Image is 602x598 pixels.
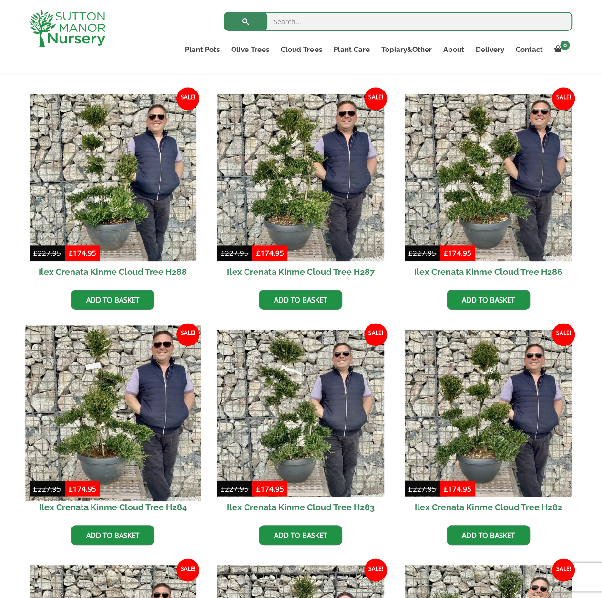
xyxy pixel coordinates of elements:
[405,330,572,497] img: Ilex Crenata Kinme Cloud Tree H282
[437,43,469,56] a: About
[327,43,375,56] a: Plant Care
[405,261,572,283] h2: Ilex Crenata Kinme Cloud Tree H286
[444,484,471,493] bdi: 174.95
[221,484,225,493] span: £
[405,497,572,518] h2: Ilex Crenata Kinme Cloud Tree H282
[217,94,384,283] a: Sale! Ilex Crenata Kinme Cloud Tree H287
[30,330,197,518] a: Sale! Ilex Crenata Kinme Cloud Tree H284
[552,323,575,346] span: Sale!
[256,484,284,493] bdi: 174.95
[364,87,387,110] span: Sale!
[221,248,248,258] bdi: 227.95
[408,484,436,493] bdi: 227.95
[217,94,384,261] img: Ilex Crenata Kinme Cloud Tree H287
[256,248,260,258] span: £
[69,484,73,493] span: £
[33,248,38,258] span: £
[560,41,570,50] span: 0
[375,43,437,56] a: Topiary&Other
[447,290,530,310] a: Add to basket: “Ilex Crenata Kinme Cloud Tree H286”
[225,43,275,56] a: Olive Trees
[224,12,572,31] input: Search...
[256,248,284,258] bdi: 174.95
[221,248,225,258] span: £
[176,558,199,581] span: Sale!
[444,248,448,258] span: £
[408,248,413,258] span: £
[217,330,384,518] a: Sale! Ilex Crenata Kinme Cloud Tree H283
[30,497,197,518] h2: Ilex Crenata Kinme Cloud Tree H284
[25,325,201,501] img: Ilex Crenata Kinme Cloud Tree H284
[408,484,413,493] span: £
[275,43,327,56] a: Cloud Trees
[447,525,530,545] a: Add to basket: “Ilex Crenata Kinme Cloud Tree H282”
[552,87,575,110] span: Sale!
[33,484,61,493] bdi: 227.95
[552,558,575,581] span: Sale!
[444,484,448,493] span: £
[69,484,96,493] bdi: 174.95
[217,261,384,283] h2: Ilex Crenata Kinme Cloud Tree H287
[444,248,471,258] bdi: 174.95
[259,525,342,545] a: Add to basket: “Ilex Crenata Kinme Cloud Tree H283”
[71,525,154,545] a: Add to basket: “Ilex Crenata Kinme Cloud Tree H284”
[179,43,225,56] a: Plant Pots
[30,94,197,261] img: Ilex Crenata Kinme Cloud Tree H288
[217,497,384,518] h2: Ilex Crenata Kinme Cloud Tree H283
[221,484,248,493] bdi: 227.95
[548,43,572,56] a: 0
[405,94,572,261] img: Ilex Crenata Kinme Cloud Tree H286
[217,330,384,497] img: Ilex Crenata Kinme Cloud Tree H283
[30,261,197,283] h2: Ilex Crenata Kinme Cloud Tree H288
[364,558,387,581] span: Sale!
[256,484,260,493] span: £
[33,484,38,493] span: £
[176,87,199,110] span: Sale!
[364,323,387,346] span: Sale!
[405,330,572,518] a: Sale! Ilex Crenata Kinme Cloud Tree H282
[29,10,105,47] img: logo
[33,248,61,258] bdi: 227.95
[259,290,342,310] a: Add to basket: “Ilex Crenata Kinme Cloud Tree H287”
[405,94,572,283] a: Sale! Ilex Crenata Kinme Cloud Tree H286
[510,43,548,56] a: Contact
[469,43,510,56] a: Delivery
[71,290,154,310] a: Add to basket: “Ilex Crenata Kinme Cloud Tree H288”
[176,323,199,346] span: Sale!
[408,248,436,258] bdi: 227.95
[69,248,96,258] bdi: 174.95
[30,94,197,283] a: Sale! Ilex Crenata Kinme Cloud Tree H288
[69,248,73,258] span: £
